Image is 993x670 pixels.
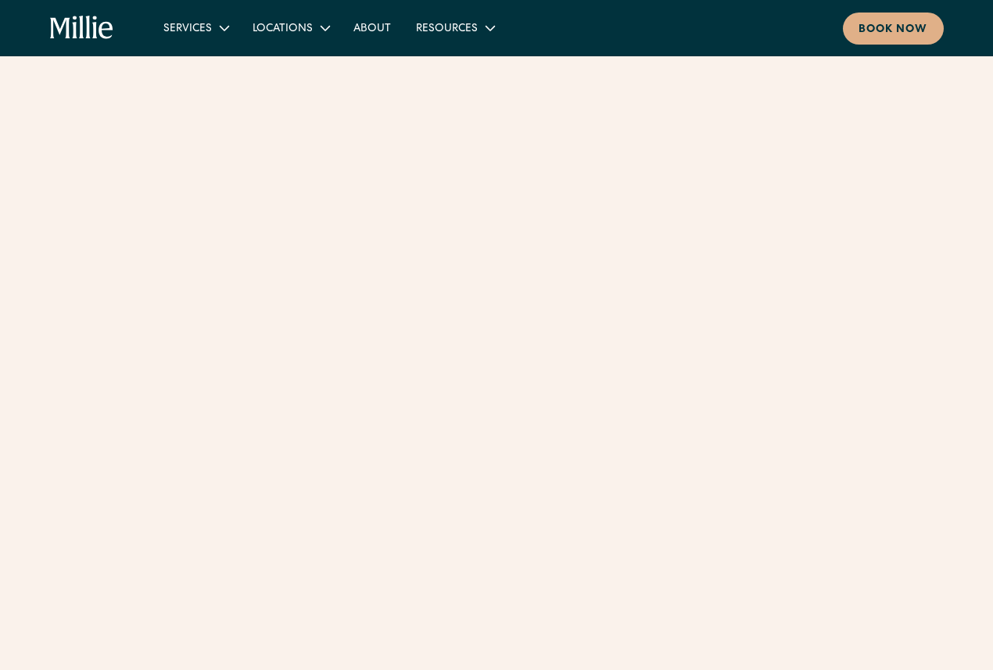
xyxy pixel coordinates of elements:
[843,13,944,45] a: Book now
[240,15,341,41] div: Locations
[151,15,240,41] div: Services
[50,16,114,41] a: home
[253,21,313,38] div: Locations
[859,22,928,38] div: Book now
[341,15,403,41] a: About
[163,21,212,38] div: Services
[403,15,506,41] div: Resources
[416,21,478,38] div: Resources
